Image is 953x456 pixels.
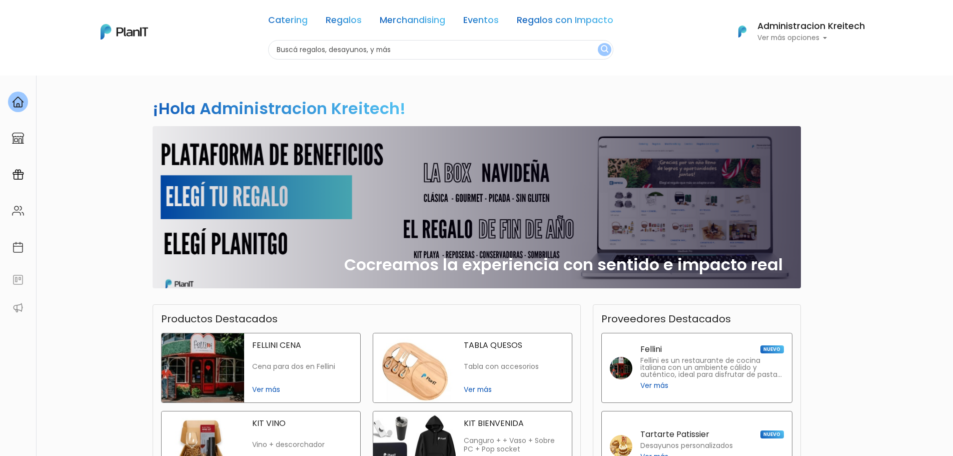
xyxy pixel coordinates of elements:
p: KIT VINO [252,419,352,427]
a: tabla quesos TABLA QUESOS Tabla con accesorios Ver más [373,333,572,403]
img: fellini [610,357,632,379]
span: Ver más [252,384,352,395]
img: PlanIt Logo [101,24,148,40]
p: Desayunos personalizados [640,442,733,449]
img: search_button-432b6d5273f82d61273b3651a40e1bd1b912527efae98b1b7a1b2c0702e16a8d.svg [601,45,608,55]
span: NUEVO [760,345,783,353]
a: Merchandising [380,16,445,28]
img: marketplace-4ceaa7011d94191e9ded77b95e3339b90024bf715f7c57f8cf31f2d8c509eaba.svg [12,132,24,144]
p: FELLINI CENA [252,341,352,349]
img: fellini cena [162,333,244,402]
p: Canguro + + Vaso + Sobre PC + Pop socket [464,436,564,454]
a: Regalos [326,16,362,28]
span: Ver más [640,380,668,391]
img: partners-52edf745621dab592f3b2c58e3bca9d71375a7ef29c3b500c9f145b62cc070d4.svg [12,302,24,314]
p: TABLA QUESOS [464,341,564,349]
img: tabla quesos [373,333,456,402]
input: Buscá regalos, desayunos, y más [268,40,613,60]
a: fellini cena FELLINI CENA Cena para dos en Fellini Ver más [161,333,361,403]
p: Fellini [640,345,662,353]
h2: Cocreamos la experiencia con sentido e impacto real [344,255,783,274]
img: feedback-78b5a0c8f98aac82b08bfc38622c3050aee476f2c9584af64705fc4e61158814.svg [12,274,24,286]
a: Regalos con Impacto [517,16,613,28]
img: home-e721727adea9d79c4d83392d1f703f7f8bce08238fde08b1acbfd93340b81755.svg [12,96,24,108]
a: Fellini NUEVO Fellini es un restaurante de cocina italiana con un ambiente cálido y auténtico, id... [601,333,792,403]
p: KIT BIENVENIDA [464,419,564,427]
img: PlanIt Logo [731,21,753,43]
span: Ver más [464,384,564,395]
img: people-662611757002400ad9ed0e3c099ab2801c6687ba6c219adb57efc949bc21e19d.svg [12,205,24,217]
h6: Administracion Kreitech [757,22,865,31]
p: Cena para dos en Fellini [252,362,352,371]
p: Ver más opciones [757,35,865,42]
button: PlanIt Logo Administracion Kreitech Ver más opciones [725,19,865,45]
a: Eventos [463,16,499,28]
p: Fellini es un restaurante de cocina italiana con un ambiente cálido y auténtico, ideal para disfr... [640,357,784,378]
h3: Proveedores Destacados [601,313,731,325]
p: Tartarte Patissier [640,430,709,438]
p: Tabla con accesorios [464,362,564,371]
h3: Productos Destacados [161,313,278,325]
span: NUEVO [760,430,783,438]
a: Catering [268,16,308,28]
p: Vino + descorchador [252,440,352,449]
h2: ¡Hola Administracion Kreitech! [153,97,406,120]
img: campaigns-02234683943229c281be62815700db0a1741e53638e28bf9629b52c665b00959.svg [12,169,24,181]
img: calendar-87d922413cdce8b2cf7b7f5f62616a5cf9e4887200fb71536465627b3292af00.svg [12,241,24,253]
